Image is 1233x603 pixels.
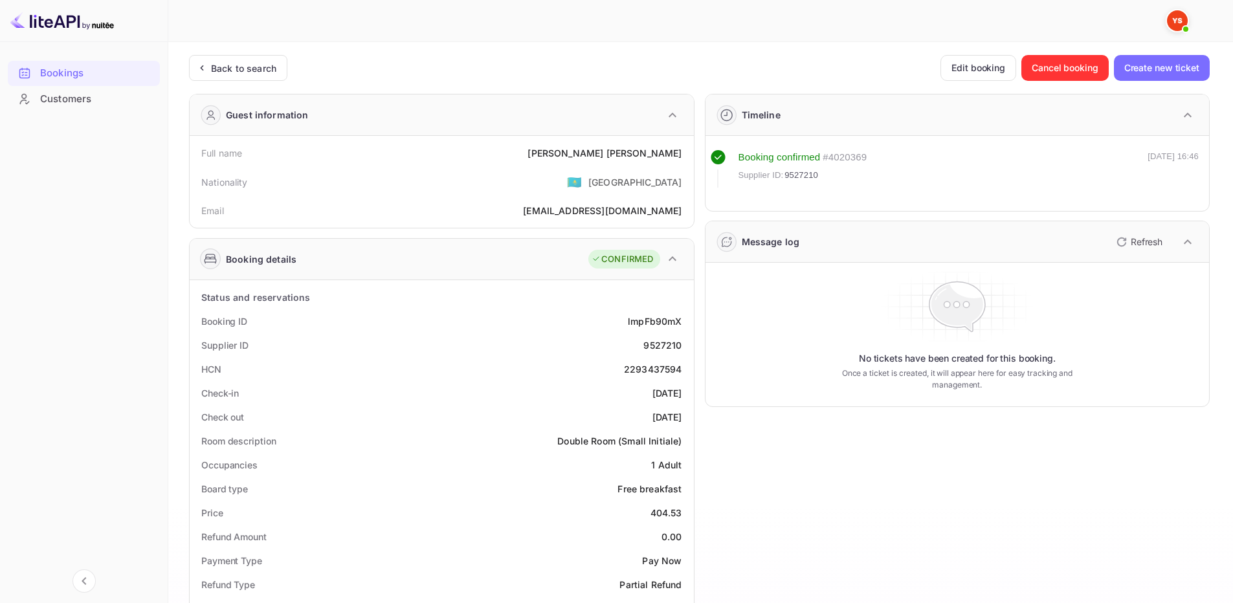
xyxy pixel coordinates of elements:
[592,253,653,266] div: CONFIRMED
[201,314,247,328] div: Booking ID
[652,386,682,400] div: [DATE]
[201,175,248,189] div: Nationality
[201,434,276,448] div: Room description
[8,61,160,85] a: Bookings
[201,578,255,591] div: Refund Type
[823,150,867,165] div: # 4020369
[652,410,682,424] div: [DATE]
[742,108,781,122] div: Timeline
[523,204,682,217] div: [EMAIL_ADDRESS][DOMAIN_NAME]
[742,235,800,248] div: Message log
[72,569,96,593] button: Collapse navigation
[784,169,818,182] span: 9527210
[1131,235,1162,248] p: Refresh
[201,362,221,376] div: HCN
[201,291,310,304] div: Status and reservations
[201,410,244,424] div: Check out
[821,367,1093,391] p: Once a ticket is created, it will appear here for easy tracking and management.
[201,204,224,217] div: Email
[8,87,160,112] div: Customers
[40,92,153,107] div: Customers
[1114,55,1210,81] button: Create new ticket
[739,150,821,165] div: Booking confirmed
[10,10,114,31] img: LiteAPI logo
[588,175,682,189] div: [GEOGRAPHIC_DATA]
[859,352,1056,365] p: No tickets have been created for this booking.
[226,252,296,266] div: Booking details
[201,458,258,472] div: Occupancies
[528,146,682,160] div: [PERSON_NAME] [PERSON_NAME]
[226,108,309,122] div: Guest information
[1021,55,1109,81] button: Cancel booking
[201,386,239,400] div: Check-in
[211,61,276,75] div: Back to search
[557,434,682,448] div: Double Room (Small Initiale)
[739,169,784,182] span: Supplier ID:
[40,66,153,81] div: Bookings
[661,530,682,543] div: 0.00
[642,554,682,567] div: Pay Now
[201,530,267,543] div: Refund Amount
[8,87,160,111] a: Customers
[201,338,249,352] div: Supplier ID
[617,482,682,496] div: Free breakfast
[1109,232,1168,252] button: Refresh
[201,146,242,160] div: Full name
[651,458,682,472] div: 1 Adult
[201,506,223,520] div: Price
[624,362,682,376] div: 2293437594
[619,578,682,591] div: Partial Refund
[567,170,582,193] span: United States
[201,482,248,496] div: Board type
[8,61,160,86] div: Bookings
[650,506,682,520] div: 404.53
[643,338,682,352] div: 9527210
[628,314,682,328] div: lmpFb90mX
[1148,150,1199,188] div: [DATE] 16:46
[201,554,262,567] div: Payment Type
[940,55,1016,81] button: Edit booking
[1167,10,1188,31] img: Yandex Support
